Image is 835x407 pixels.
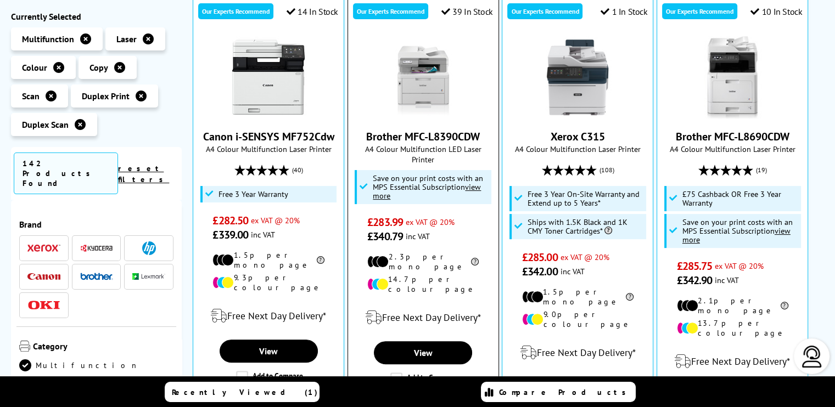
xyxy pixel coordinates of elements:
[682,225,791,245] u: view more
[118,163,169,184] a: reset filters
[199,301,338,331] div: modal_delivery
[27,298,60,312] a: OKI
[682,217,793,245] span: Save on your print costs with an MPS Essential Subscription
[663,346,802,377] div: modal_delivery
[212,250,324,270] li: 1.5p per mono page
[499,387,632,397] span: Compare Products
[599,160,614,180] span: (108)
[756,160,767,180] span: (19)
[27,273,60,280] img: Canon
[19,341,30,352] img: Category
[367,252,479,272] li: 2.3p per mono page
[366,129,480,144] a: Brother MFC-L8390CDW
[677,296,788,315] li: 2.1p per mono page
[27,245,60,252] img: Xerox
[22,62,47,73] span: Colour
[251,215,300,225] span: ex VAT @ 20%
[522,309,634,329] li: 9.0p per colour page
[551,129,605,144] a: Xerox C315
[353,3,428,19] div: Our Experts Recommend
[536,36,619,118] img: Xerox C315
[367,215,403,229] span: £283.99
[80,270,113,284] a: Brother
[227,110,310,121] a: Canon i-SENSYS MF752Cdw
[354,144,493,165] span: A4 Colour Multifunction LED Laser Printer
[522,287,634,307] li: 1.5p per mono page
[367,229,403,244] span: £340.79
[80,244,113,252] img: Kyocera
[406,217,455,227] span: ex VAT @ 20%
[236,371,303,383] label: Add to Compare
[80,273,113,280] img: Brother
[677,318,788,338] li: 13.7p per colour page
[715,261,764,271] span: ex VAT @ 20%
[27,270,60,284] a: Canon
[19,359,139,371] a: Multifunction
[691,36,774,118] img: Brother MFC-L8690CDW
[441,6,493,17] div: 39 In Stock
[227,36,310,118] img: Canon i-SENSYS MF752Cdw
[251,229,275,240] span: inc VAT
[172,387,318,397] span: Recently Viewed (1)
[374,341,472,364] a: View
[561,266,585,276] span: inc VAT
[22,33,74,44] span: Multifunction
[528,190,643,207] span: Free 3 Year On-Site Warranty and Extend up to 5 Years*
[691,110,774,121] a: Brother MFC-L8690CDW
[19,219,173,230] span: Brand
[132,274,165,280] img: Lexmark
[677,273,713,287] span: £342.90
[354,302,493,333] div: modal_delivery
[561,252,609,262] span: ex VAT @ 20%
[367,274,479,294] li: 14.7p per colour page
[22,91,40,101] span: Scan
[212,213,248,228] span: £282.50
[142,241,156,255] img: HP
[382,110,464,121] a: Brother MFC-L8390CDW
[212,228,248,242] span: £339.00
[80,241,113,255] a: Kyocera
[522,250,558,264] span: £285.00
[165,382,320,402] a: Recently Viewed (1)
[220,340,318,363] a: View
[218,190,288,199] span: Free 3 Year Warranty
[536,110,619,121] a: Xerox C315
[481,382,636,402] a: Compare Products
[27,241,60,255] a: Xerox
[373,182,481,201] u: view more
[292,160,303,180] span: (40)
[82,91,130,101] span: Duplex Print
[750,6,802,17] div: 10 In Stock
[390,372,457,385] label: Add to Compare
[132,241,165,255] a: HP
[22,119,69,130] span: Duplex Scan
[663,144,802,154] span: A4 Colour Multifunction Laser Printer
[801,346,823,368] img: user-headset-light.svg
[27,301,60,310] img: OKI
[676,129,789,144] a: Brother MFC-L8690CDW
[507,3,582,19] div: Our Experts Recommend
[601,6,648,17] div: 1 In Stock
[682,190,798,207] span: £75 Cashback OR Free 3 Year Warranty
[199,144,338,154] span: A4 Colour Multifunction Laser Printer
[203,129,334,144] a: Canon i-SENSYS MF752Cdw
[89,62,108,73] span: Copy
[212,273,324,292] li: 9.3p per colour page
[11,11,182,22] div: Currently Selected
[287,6,338,17] div: 14 In Stock
[132,270,165,284] a: Lexmark
[528,218,643,235] span: Ships with 1.5K Black and 1K CMY Toner Cartridges*
[33,341,173,354] span: Category
[382,36,464,118] img: Brother MFC-L8390CDW
[508,144,647,154] span: A4 Colour Multifunction Laser Printer
[715,275,739,285] span: inc VAT
[198,3,273,19] div: Our Experts Recommend
[116,33,137,44] span: Laser
[662,3,737,19] div: Our Experts Recommend
[14,152,118,194] span: 142 Products Found
[522,264,558,279] span: £342.00
[373,173,483,201] span: Save on your print costs with an MPS Essential Subscription
[677,259,713,273] span: £285.75
[508,337,647,368] div: modal_delivery
[406,231,430,241] span: inc VAT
